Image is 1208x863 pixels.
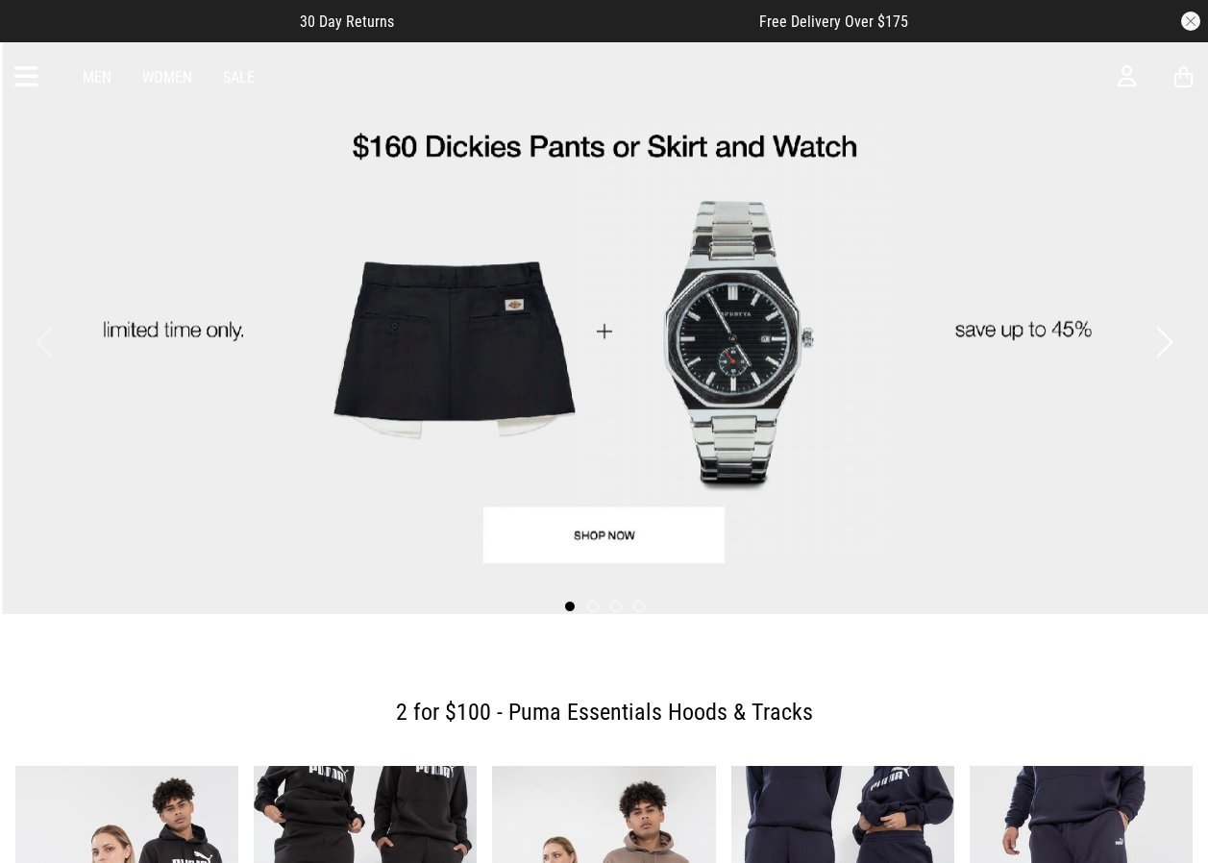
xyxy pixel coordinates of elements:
h2: 2 for $100 - Puma Essentials Hoods & Tracks [31,693,1177,731]
iframe: Customer reviews powered by Trustpilot [432,12,721,31]
button: Next slide [1151,321,1177,363]
a: Women [142,68,192,86]
a: Sale [223,68,255,86]
span: 30 Day Returns [300,12,394,31]
button: Previous slide [31,321,57,363]
a: Men [83,68,111,86]
span: Free Delivery Over $175 [759,12,908,31]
